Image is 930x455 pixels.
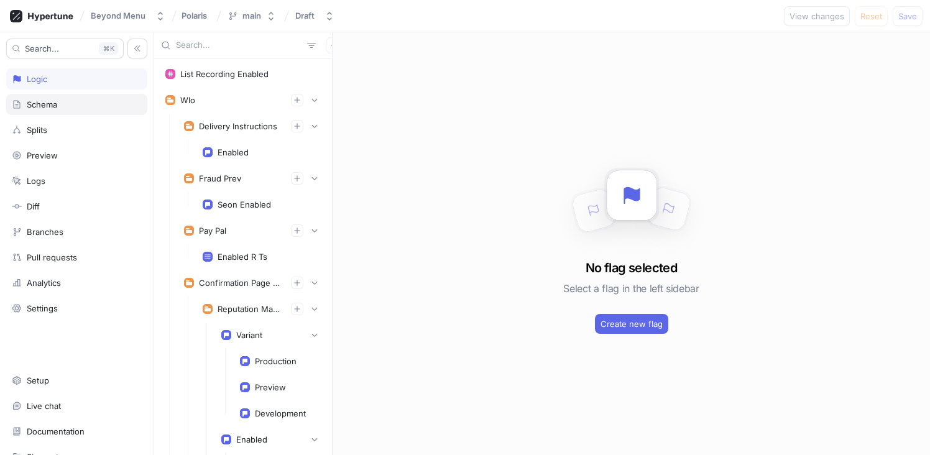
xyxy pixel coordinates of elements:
div: Logs [27,176,45,186]
button: Save [893,6,923,26]
div: Settings [27,303,58,313]
div: main [242,11,261,21]
div: Setup [27,375,49,385]
div: Reputation Management [218,304,281,314]
div: Confirmation Page Experiments [199,278,281,288]
div: Production [255,356,297,366]
span: Save [898,12,917,20]
button: View changes [784,6,850,26]
button: Draft [290,6,339,26]
div: Seon Enabled [218,200,271,209]
div: Branches [27,227,63,237]
span: Create new flag [601,320,663,328]
div: Live chat [27,401,61,411]
div: Development [255,408,306,418]
span: Polaris [182,11,207,20]
h5: Select a flag in the left sidebar [563,277,699,300]
div: Splits [27,125,47,135]
div: Wlo [180,95,195,105]
div: Preview [27,150,58,160]
div: K [99,42,118,55]
button: Create new flag [595,314,668,334]
div: Logic [27,74,47,84]
button: Search...K [6,39,124,58]
a: Documentation [6,421,147,442]
div: Pay Pal [199,226,226,236]
div: Beyond Menu [91,11,145,21]
button: main [223,6,281,26]
div: Fraud Prev [199,173,241,183]
div: Pull requests [27,252,77,262]
span: Reset [860,12,882,20]
div: Preview [255,382,286,392]
div: Variant [236,330,262,340]
div: Enabled [218,147,249,157]
div: Delivery Instructions [199,121,277,131]
button: Beyond Menu [86,6,170,26]
button: Reset [855,6,888,26]
span: View changes [790,12,844,20]
div: Draft [295,11,315,21]
div: Diff [27,201,40,211]
div: Enabled R Ts [218,252,267,262]
input: Search... [176,39,302,52]
div: Analytics [27,278,61,288]
div: Schema [27,99,57,109]
span: Search... [25,45,59,52]
h3: No flag selected [586,259,677,277]
div: List Recording Enabled [180,69,269,79]
div: Enabled [236,434,267,444]
div: Documentation [27,426,85,436]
